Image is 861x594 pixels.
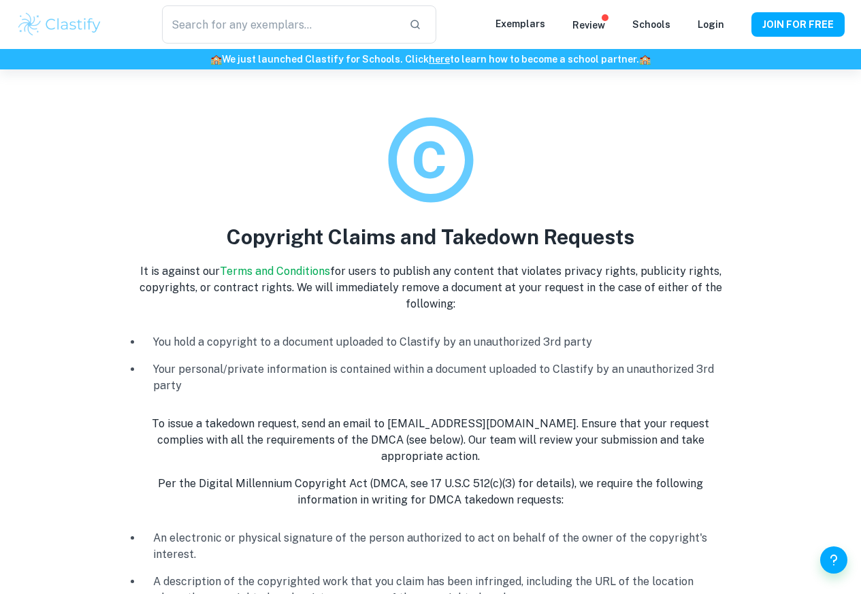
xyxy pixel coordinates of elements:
[639,54,651,65] span: 🏫
[131,416,730,465] p: To issue a takedown request, send an email to [EMAIL_ADDRESS][DOMAIN_NAME]. Ensure that your requ...
[572,18,605,33] p: Review
[131,263,730,312] p: It is against our for users to publish any content that violates privacy rights, publicity rights...
[380,109,482,211] img: Copyright icon
[16,11,103,38] img: Clastify logo
[698,19,724,30] a: Login
[820,546,847,574] button: Help and Feedback
[751,12,845,37] button: JOIN FOR FREE
[210,54,222,65] span: 🏫
[632,19,670,30] a: Schools
[142,525,730,568] li: An electronic or physical signature of the person authorized to act on behalf of the owner of the...
[429,54,450,65] a: here
[142,356,730,399] li: Your personal/private information is contained within a document uploaded to Clastify by an unaut...
[162,5,399,44] input: Search for any exemplars...
[220,265,330,278] a: Terms and Conditions
[227,222,634,252] h1: Copyright Claims and Takedown Requests
[496,16,545,31] p: Exemplars
[131,476,730,508] p: Per the Digital Millennium Copyright Act (DMCA, see 17 U.S.C 512(c)(3) for details), we require t...
[142,329,730,356] li: You hold a copyright to a document uploaded to Clastify by an unauthorized 3rd party
[3,52,858,67] h6: We just launched Clastify for Schools. Click to learn how to become a school partner.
